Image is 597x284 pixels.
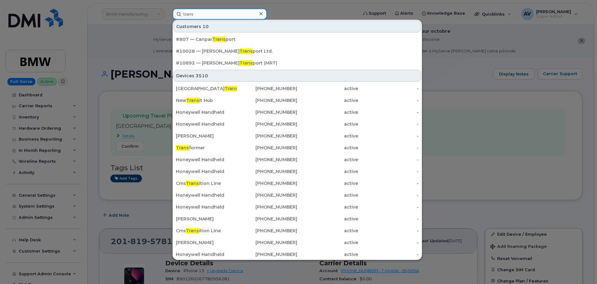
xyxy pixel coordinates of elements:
span: Trans [186,181,199,186]
div: [PHONE_NUMBER] [237,85,298,92]
div: active [297,109,358,115]
div: - [358,239,419,246]
a: Honeywell Handheld[PHONE_NUMBER]active- [173,201,421,213]
a: NewTransit Hub[PHONE_NUMBER]active- [173,95,421,106]
div: [PHONE_NUMBER] [237,145,298,151]
div: active [297,192,358,198]
div: [PHONE_NUMBER] [237,97,298,103]
div: - [358,228,419,234]
span: Trans [176,145,189,151]
a: Honeywell Handheld[PHONE_NUMBER]active- [173,107,421,118]
div: Cms ition Line [176,180,237,186]
div: #10028 — [PERSON_NAME] port Ltd. [176,48,419,54]
div: - [358,97,419,103]
a: Honeywell Handheld[PHONE_NUMBER]active- [173,154,421,165]
div: Cms ition Line [176,228,237,234]
a: [PERSON_NAME][PHONE_NUMBER]active- [173,213,421,224]
div: [PHONE_NUMBER] [237,216,298,222]
div: [PHONE_NUMBER] [237,180,298,186]
div: [PHONE_NUMBER] [237,204,298,210]
div: active [297,156,358,163]
a: #10892 — [PERSON_NAME]Transport (MRT) [173,57,421,69]
div: - [358,251,419,258]
div: active [297,85,358,92]
div: - [358,109,419,115]
div: active [297,204,358,210]
div: active [297,228,358,234]
div: [PHONE_NUMBER] [237,156,298,163]
div: active [297,216,358,222]
div: [PHONE_NUMBER] [237,133,298,139]
div: Honeywell Handheld [176,168,237,175]
div: Devices [173,70,421,82]
div: active [297,97,358,103]
a: CmsTransition Line[PHONE_NUMBER]active- [173,225,421,236]
div: Honeywell Handheld [176,192,237,198]
a: [GEOGRAPHIC_DATA]Transit Forti Extenders 37[PHONE_NUMBER]active- [173,83,421,94]
a: CmsTransition Line[PHONE_NUMBER]active- [173,178,421,189]
div: [PERSON_NAME] [176,133,237,139]
div: - [358,121,419,127]
div: active [297,133,358,139]
div: Customers [173,21,421,32]
div: [PHONE_NUMBER] [237,168,298,175]
div: [PHONE_NUMBER] [237,251,298,258]
div: [PHONE_NUMBER] [237,192,298,198]
span: Trans [212,36,226,42]
span: Trans [240,48,253,54]
div: [PERSON_NAME] [176,216,237,222]
span: Trans [225,86,238,91]
a: Honeywell Handheld[PHONE_NUMBER]active- [173,190,421,201]
div: [PHONE_NUMBER] [237,121,298,127]
div: - [358,168,419,175]
div: active [297,239,358,246]
div: - [358,216,419,222]
div: [PHONE_NUMBER] [237,239,298,246]
a: Honeywell Handheld[PHONE_NUMBER]active- [173,249,421,260]
a: Honeywell Handheld[PHONE_NUMBER]active- [173,118,421,130]
div: New it Hub [176,97,237,103]
a: [PERSON_NAME][PHONE_NUMBER]active- [173,130,421,142]
div: active [297,168,358,175]
div: - [358,192,419,198]
div: #10892 — [PERSON_NAME] port (MRT) [176,60,419,66]
a: #10028 — [PERSON_NAME]Transport Ltd. [173,46,421,57]
div: - [358,156,419,163]
span: Trans [186,98,199,103]
div: active [297,121,358,127]
div: - [358,145,419,151]
span: 10 [202,23,209,30]
div: Honeywell Handheld [176,109,237,115]
div: Honeywell Handheld [176,121,237,127]
a: #807 — CanparTransport [173,34,421,45]
div: [GEOGRAPHIC_DATA] it Forti Extenders 37 [176,85,237,92]
span: 3510 [196,73,208,79]
a: [PERSON_NAME][PHONE_NUMBER]active- [173,237,421,248]
div: Honeywell Handheld [176,204,237,210]
div: - [358,204,419,210]
a: Transformer[PHONE_NUMBER]active- [173,142,421,153]
div: [PHONE_NUMBER] [237,109,298,115]
span: Trans [186,228,199,233]
span: Trans [240,60,253,66]
div: [PERSON_NAME] [176,239,237,246]
div: #807 — Canpar port [176,36,419,42]
a: Honeywell Handheld[PHONE_NUMBER]active- [173,166,421,177]
div: former [176,145,237,151]
div: active [297,180,358,186]
div: [PHONE_NUMBER] [237,228,298,234]
div: - [358,180,419,186]
div: active [297,251,358,258]
div: - [358,133,419,139]
div: Honeywell Handheld [176,251,237,258]
div: Honeywell Handheld [176,156,237,163]
div: active [297,145,358,151]
iframe: Messenger Launcher [570,257,592,279]
div: - [358,85,419,92]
